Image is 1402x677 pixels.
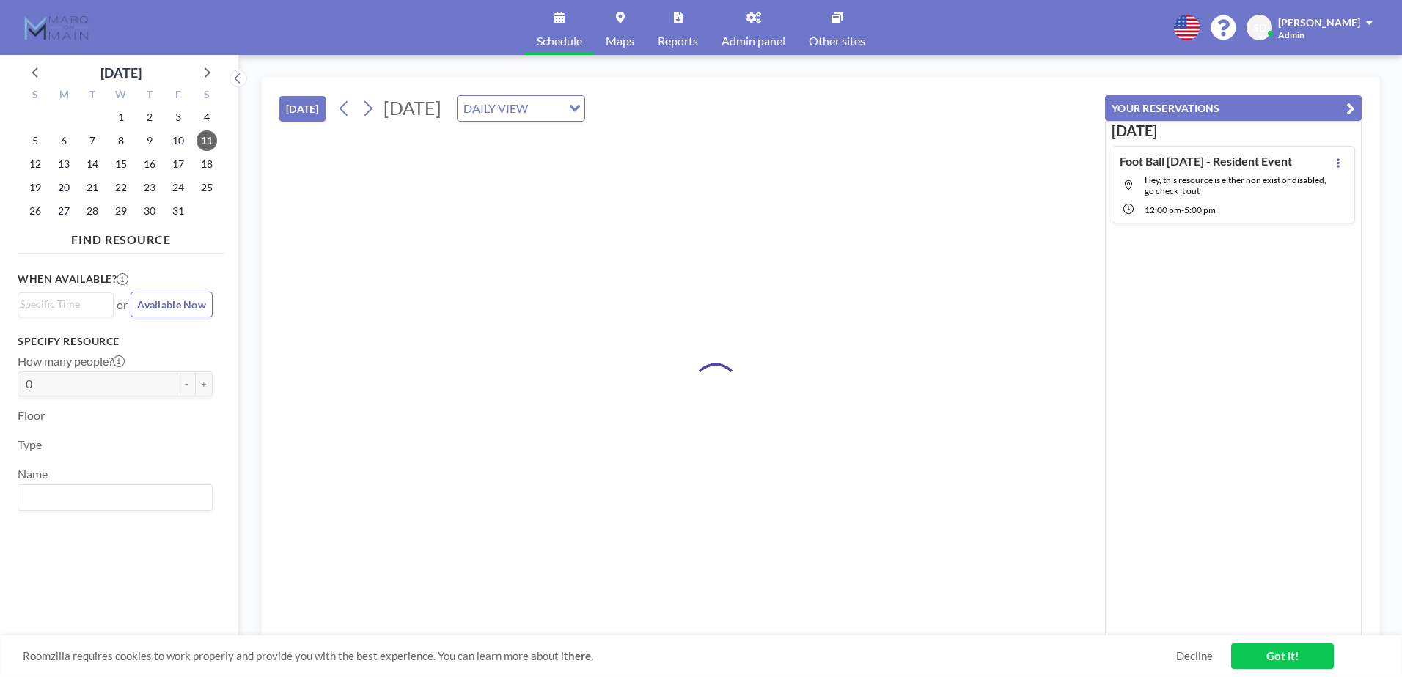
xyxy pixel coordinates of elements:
[23,649,1176,663] span: Roomzilla requires cookies to work properly and provide you with the best experience. You can lea...
[54,130,74,151] span: Monday, October 6, 2025
[168,130,188,151] span: Friday, October 10, 2025
[279,96,326,122] button: [DATE]
[658,35,698,47] span: Reports
[139,177,160,198] span: Thursday, October 23, 2025
[25,201,45,221] span: Sunday, October 26, 2025
[537,35,582,47] span: Schedule
[18,467,48,481] label: Name
[1112,122,1355,140] h3: [DATE]
[1145,204,1181,215] span: 12:00 PM
[139,201,160,221] span: Thursday, October 30, 2025
[197,107,217,127] span: Saturday, October 4, 2025
[18,226,224,247] h4: FIND RESOURCE
[25,177,45,198] span: Sunday, October 19, 2025
[606,35,634,47] span: Maps
[137,298,206,311] span: Available Now
[383,97,441,119] span: [DATE]
[168,154,188,174] span: Friday, October 17, 2025
[1278,29,1304,40] span: Admin
[117,297,128,312] span: or
[460,99,531,118] span: DAILY VIEW
[458,96,584,121] div: Search for option
[107,86,136,106] div: W
[111,154,131,174] span: Wednesday, October 15, 2025
[21,86,50,106] div: S
[532,99,560,118] input: Search for option
[20,296,105,312] input: Search for option
[135,86,164,106] div: T
[139,130,160,151] span: Thursday, October 9, 2025
[1181,204,1184,215] span: -
[25,154,45,174] span: Sunday, October 12, 2025
[111,130,131,151] span: Wednesday, October 8, 2025
[139,107,160,127] span: Thursday, October 2, 2025
[139,154,160,174] span: Thursday, October 16, 2025
[1184,204,1216,215] span: 5:00 PM
[1145,174,1326,196] span: Hey, this resource is either non exist or disabled, go check it out
[1231,643,1334,669] a: Got it!
[164,86,192,106] div: F
[197,130,217,151] span: Saturday, October 11, 2025
[1105,95,1362,121] button: YOUR RESERVATIONS
[18,335,213,348] h3: Specify resource
[20,488,204,507] input: Search for option
[23,13,89,42] img: organization-logo
[197,154,217,174] span: Saturday, October 18, 2025
[78,86,107,106] div: T
[82,201,103,221] span: Tuesday, October 28, 2025
[111,177,131,198] span: Wednesday, October 22, 2025
[100,62,142,83] div: [DATE]
[131,292,213,317] button: Available Now
[197,177,217,198] span: Saturday, October 25, 2025
[192,86,221,106] div: S
[18,408,45,423] label: Floor
[82,177,103,198] span: Tuesday, October 21, 2025
[18,293,113,315] div: Search for option
[54,177,74,198] span: Monday, October 20, 2025
[54,154,74,174] span: Monday, October 13, 2025
[809,35,865,47] span: Other sites
[18,437,42,452] label: Type
[50,86,78,106] div: M
[18,485,212,510] div: Search for option
[168,201,188,221] span: Friday, October 31, 2025
[18,354,125,369] label: How many people?
[82,154,103,174] span: Tuesday, October 14, 2025
[1120,154,1292,169] h4: Foot Ball [DATE] - Resident Event
[722,35,785,47] span: Admin panel
[168,177,188,198] span: Friday, October 24, 2025
[168,107,188,127] span: Friday, October 3, 2025
[54,201,74,221] span: Monday, October 27, 2025
[82,130,103,151] span: Tuesday, October 7, 2025
[1253,21,1266,34] span: SD
[195,371,213,396] button: +
[1278,16,1360,29] span: [PERSON_NAME]
[177,371,195,396] button: -
[1176,649,1213,663] a: Decline
[568,649,593,662] a: here.
[111,107,131,127] span: Wednesday, October 1, 2025
[25,130,45,151] span: Sunday, October 5, 2025
[111,201,131,221] span: Wednesday, October 29, 2025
